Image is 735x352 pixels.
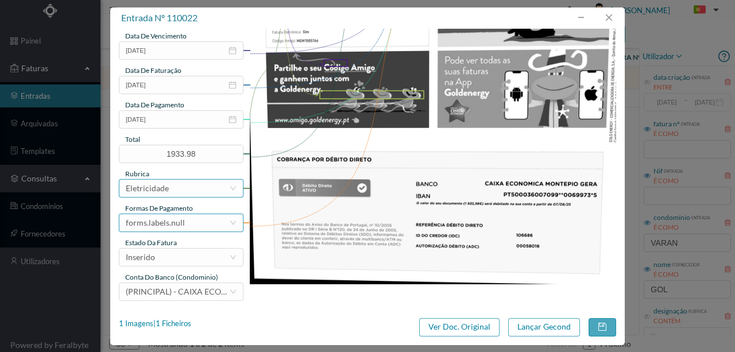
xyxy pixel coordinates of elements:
i: icon: calendar [229,47,237,55]
span: estado da fatura [125,238,177,247]
div: 1 Imagens | 1 Ficheiros [119,318,191,330]
button: PT [684,1,724,20]
span: data de pagamento [125,100,184,109]
span: data de faturação [125,66,181,75]
div: Eletricidade [126,180,169,197]
span: conta do banco (condominio) [125,273,218,281]
span: entrada nº 110022 [121,12,198,23]
i: icon: down [230,185,237,192]
span: data de vencimento [125,32,187,40]
span: rubrica [125,169,149,178]
i: icon: down [230,254,237,261]
div: Inserido [126,249,155,266]
i: icon: down [230,219,237,226]
span: Formas de Pagamento [125,204,193,212]
button: Lançar Gecond [508,318,580,336]
i: icon: down [230,288,237,295]
button: Ver Doc. Original [419,318,500,336]
span: total [125,135,140,144]
i: icon: calendar [229,81,237,89]
div: forms.labels.null [126,214,185,231]
i: icon: calendar [229,115,237,123]
span: (PRINCIPAL) - CAIXA ECONOMICA MONTEPIO GERAL ([FINANCIAL_ID]) [126,287,393,296]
